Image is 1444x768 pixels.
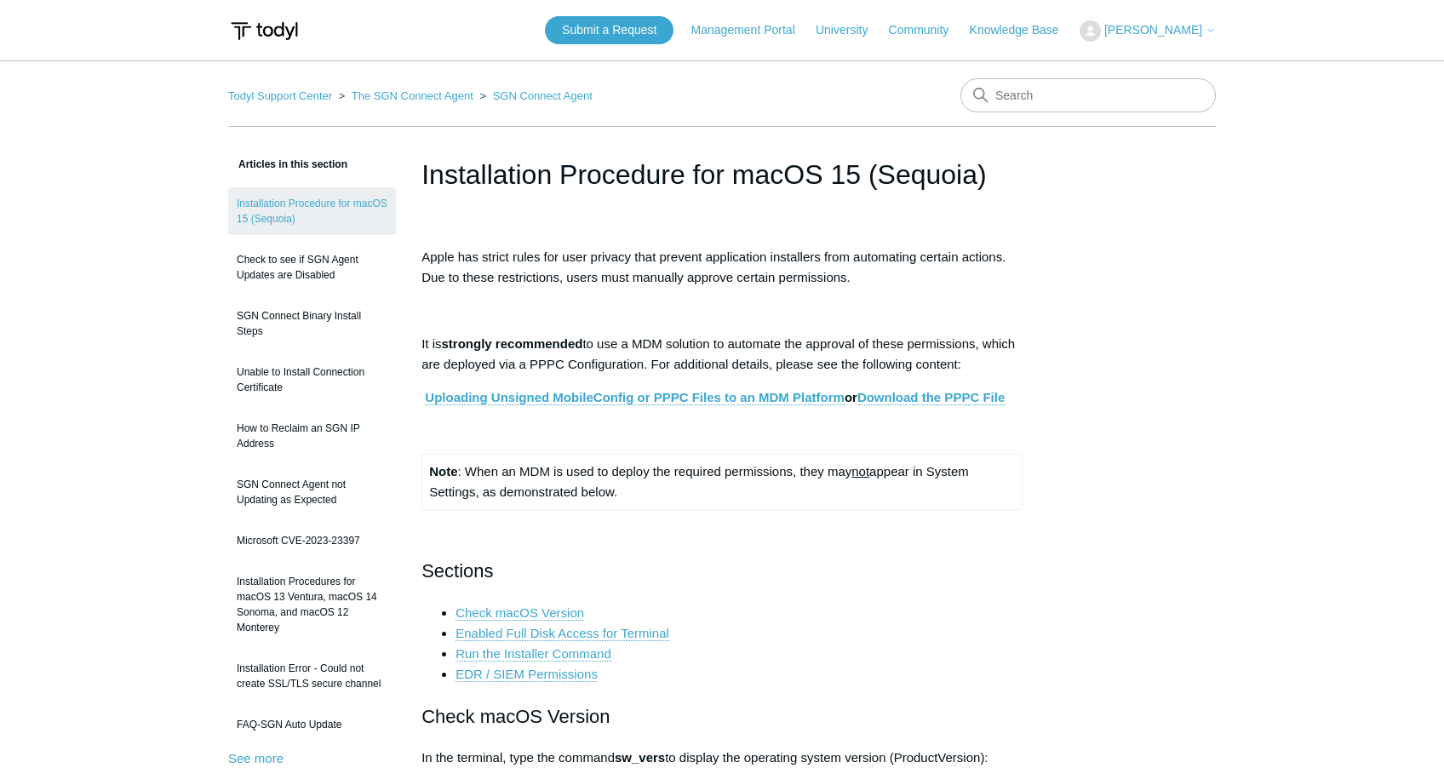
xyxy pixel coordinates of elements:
strong: or [425,390,1005,405]
a: SGN Connect Agent [493,89,593,102]
a: Installation Procedure for macOS 15 (Sequoia) [228,187,396,235]
a: FAQ-SGN Auto Update [228,708,396,741]
img: Todyl Support Center Help Center home page [228,15,301,47]
li: The SGN Connect Agent [335,89,477,102]
a: SGN Connect Binary Install Steps [228,300,396,347]
p: In the terminal, type the command to display the operating system version (ProductVersion): [421,748,1023,768]
li: Todyl Support Center [228,89,335,102]
h1: Installation Procedure for macOS 15 (Sequoia) [421,154,1023,195]
p: It is to use a MDM solution to automate the approval of these permissions, which are deployed via... [421,334,1023,375]
a: The SGN Connect Agent [352,89,473,102]
a: EDR / SIEM Permissions [456,667,598,682]
a: Download the PPPC File [857,390,1005,405]
span: [PERSON_NAME] [1104,23,1202,37]
a: University [816,21,885,39]
a: Uploading Unsigned MobileConfig or PPPC Files to an MDM Platform [425,390,845,405]
h2: Sections [421,556,1023,586]
a: Knowledge Base [970,21,1076,39]
a: Submit a Request [545,16,673,44]
button: [PERSON_NAME] [1080,20,1216,42]
span: not [851,464,869,479]
a: Management Portal [691,21,812,39]
h2: Check macOS Version [421,702,1023,731]
a: How to Reclaim an SGN IP Address [228,412,396,460]
li: SGN Connect Agent [476,89,592,102]
a: Installation Procedures for macOS 13 Ventura, macOS 14 Sonoma, and macOS 12 Monterey [228,565,396,644]
a: Check macOS Version [456,605,584,621]
p: Apple has strict rules for user privacy that prevent application installers from automating certa... [421,247,1023,288]
a: Community [889,21,966,39]
strong: strongly recommended [442,336,583,351]
a: Check to see if SGN Agent Updates are Disabled [228,244,396,291]
a: Microsoft CVE-2023-23397 [228,524,396,557]
a: Todyl Support Center [228,89,332,102]
a: Installation Error - Could not create SSL/TLS secure channel [228,652,396,700]
span: Articles in this section [228,158,347,170]
input: Search [960,78,1216,112]
a: Unable to Install Connection Certificate [228,356,396,404]
strong: sw_vers [615,750,665,765]
strong: Note [429,464,457,479]
a: Enabled Full Disk Access for Terminal [456,626,669,641]
a: Run the Installer Command [456,646,611,662]
a: See more [228,751,284,765]
td: : When an MDM is used to deploy the required permissions, they may appear in System Settings, as ... [422,455,1023,510]
a: SGN Connect Agent not Updating as Expected [228,468,396,516]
